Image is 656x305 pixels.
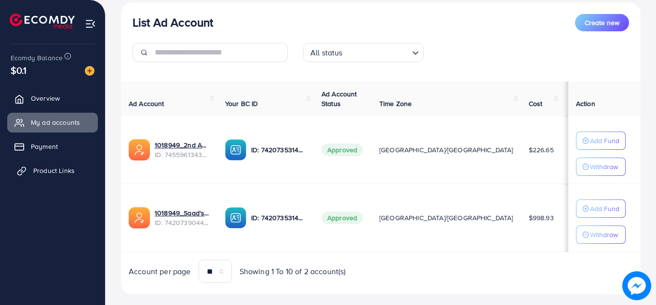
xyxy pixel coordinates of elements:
[529,99,543,108] span: Cost
[590,135,619,146] p: Add Fund
[590,229,618,240] p: Withdraw
[225,207,246,228] img: ic-ba-acc.ded83a64.svg
[576,99,595,108] span: Action
[133,15,213,29] h3: List Ad Account
[590,161,618,172] p: Withdraw
[155,218,210,227] span: ID: 7420739044696571920
[31,93,60,103] span: Overview
[155,208,210,218] a: 1018949_Saad's Ad_account_1727775458643
[529,145,554,155] span: $226.65
[85,18,96,29] img: menu
[576,199,626,218] button: Add Fund
[576,225,626,244] button: Withdraw
[7,137,98,156] a: Payment
[251,212,306,224] p: ID: 7420735314844663825
[225,139,246,160] img: ic-ba-acc.ded83a64.svg
[129,99,164,108] span: Ad Account
[624,273,650,299] img: image
[225,99,258,108] span: Your BC ID
[129,266,191,277] span: Account per page
[7,113,98,132] a: My ad accounts
[576,158,626,176] button: Withdraw
[7,89,98,108] a: Overview
[251,144,306,156] p: ID: 7420735314844663825
[346,44,408,60] input: Search for option
[308,46,345,60] span: All status
[33,166,75,175] span: Product Links
[155,140,210,160] div: <span class='underline'>1018949_2nd Ad Account_1735976294604</span></br>7455961343292669969
[85,66,94,76] img: image
[529,213,554,223] span: $998.93
[31,118,80,127] span: My ad accounts
[379,145,513,155] span: [GEOGRAPHIC_DATA]/[GEOGRAPHIC_DATA]
[11,63,27,77] span: $0.1
[303,43,424,62] div: Search for option
[379,213,513,223] span: [GEOGRAPHIC_DATA]/[GEOGRAPHIC_DATA]
[129,139,150,160] img: ic-ads-acc.e4c84228.svg
[321,144,363,156] span: Approved
[576,132,626,150] button: Add Fund
[129,207,150,228] img: ic-ads-acc.e4c84228.svg
[321,89,357,108] span: Ad Account Status
[379,99,412,108] span: Time Zone
[155,140,210,150] a: 1018949_2nd Ad Account_1735976294604
[7,161,98,180] a: Product Links
[575,14,629,31] button: Create new
[590,203,619,214] p: Add Fund
[31,142,58,151] span: Payment
[10,13,75,28] img: logo
[155,150,210,159] span: ID: 7455961343292669969
[321,212,363,224] span: Approved
[585,18,619,27] span: Create new
[240,266,346,277] span: Showing 1 To 10 of 2 account(s)
[155,208,210,228] div: <span class='underline'>1018949_Saad's Ad_account_1727775458643</span></br>7420739044696571920
[11,53,63,63] span: Ecomdy Balance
